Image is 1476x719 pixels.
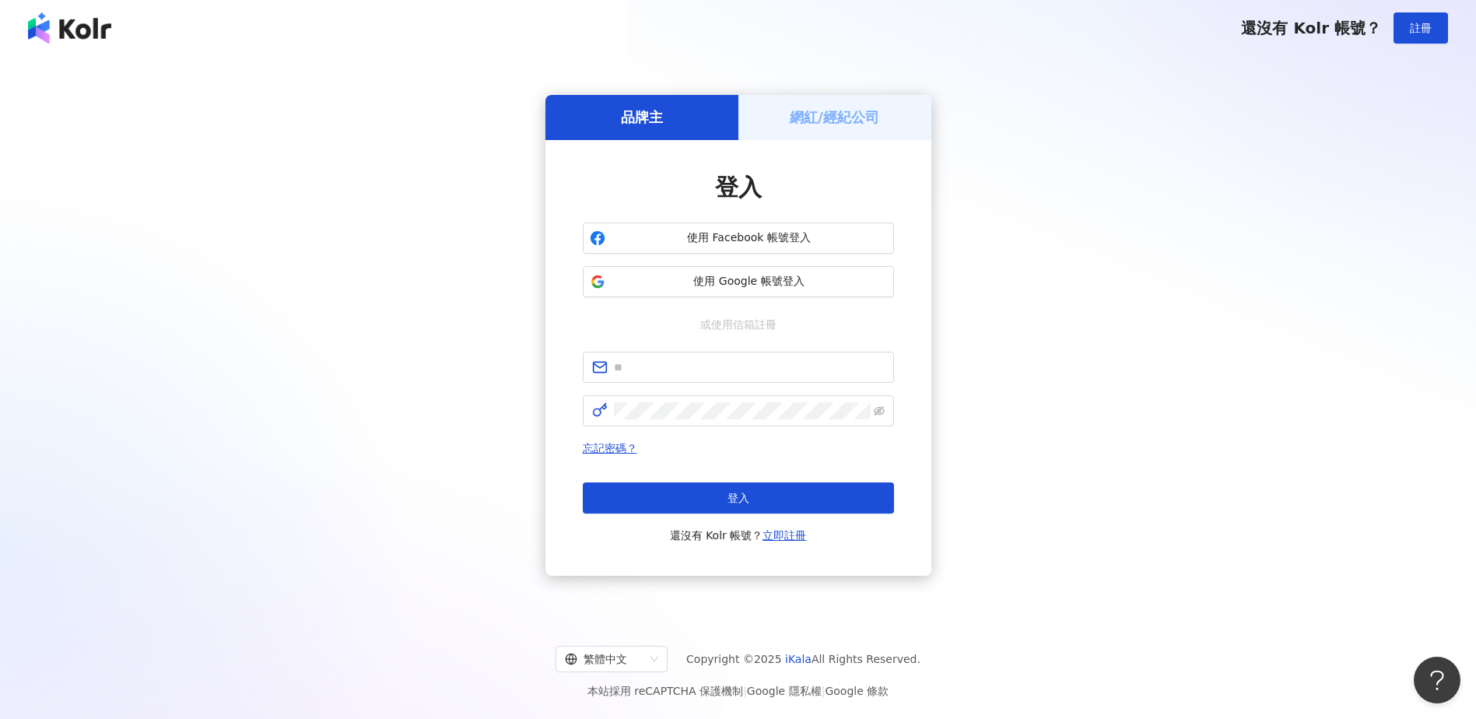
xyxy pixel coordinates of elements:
[715,174,762,201] span: 登入
[763,529,806,542] a: 立即註冊
[822,685,826,697] span: |
[28,12,111,44] img: logo
[583,442,637,454] a: 忘記密碼？
[874,405,885,416] span: eye-invisible
[565,647,644,672] div: 繁體中文
[1241,19,1381,37] span: 還沒有 Kolr 帳號？
[1410,22,1432,34] span: 註冊
[612,230,887,246] span: 使用 Facebook 帳號登入
[689,316,787,333] span: 或使用信箱註冊
[583,266,894,297] button: 使用 Google 帳號登入
[587,682,889,700] span: 本站採用 reCAPTCHA 保護機制
[743,685,747,697] span: |
[785,653,812,665] a: iKala
[1414,657,1460,703] iframe: Help Scout Beacon - Open
[825,685,889,697] a: Google 條款
[727,492,749,504] span: 登入
[583,482,894,514] button: 登入
[583,223,894,254] button: 使用 Facebook 帳號登入
[747,685,822,697] a: Google 隱私權
[670,526,807,545] span: 還沒有 Kolr 帳號？
[686,650,920,668] span: Copyright © 2025 All Rights Reserved.
[612,274,887,289] span: 使用 Google 帳號登入
[1394,12,1448,44] button: 註冊
[621,107,663,127] h5: 品牌主
[790,107,879,127] h5: 網紅/經紀公司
